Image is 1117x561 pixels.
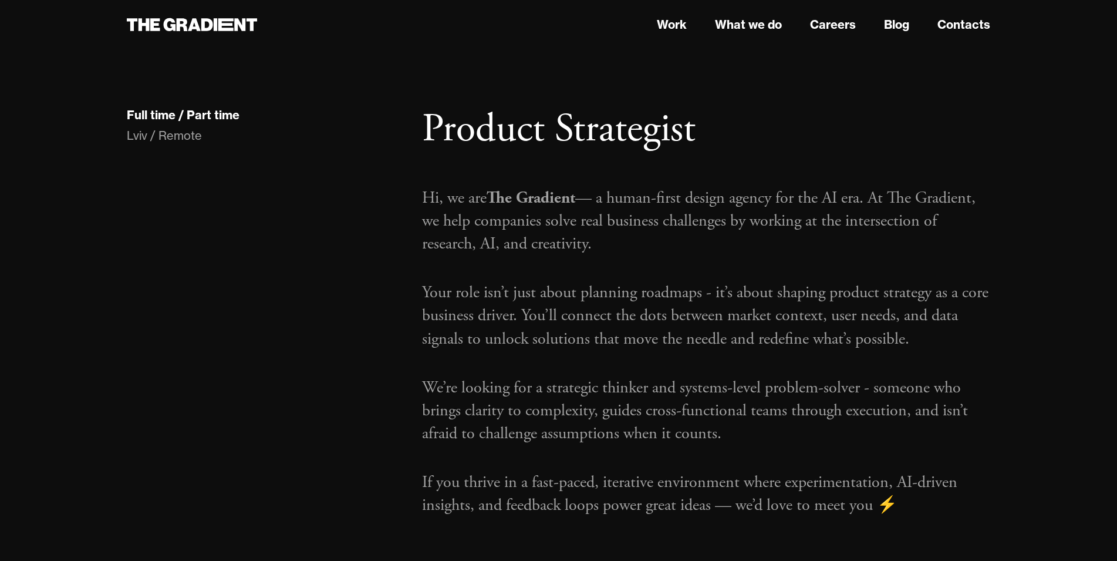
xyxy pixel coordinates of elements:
a: Contacts [937,16,990,33]
p: If you thrive in a fast-paced, iterative environment where experimentation, AI-driven insights, a... [422,471,990,517]
p: Hi, we are — a human-first design agency for the AI era. At The Gradient, we help companies solve... [422,187,990,256]
a: Blog [884,16,909,33]
h1: Product Strategist [422,106,990,154]
a: Careers [810,16,856,33]
div: Full time / Part time [127,108,239,123]
a: Work [657,16,687,33]
p: We’re looking for a strategic thinker and systems-level problem-solver - someone who brings clari... [422,377,990,446]
strong: The Gradient [487,187,575,209]
div: Lviv / Remote [127,127,399,144]
a: What we do [715,16,782,33]
p: Your role isn’t just about planning roadmaps - it’s about shaping product strategy as a core busi... [422,281,990,351]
